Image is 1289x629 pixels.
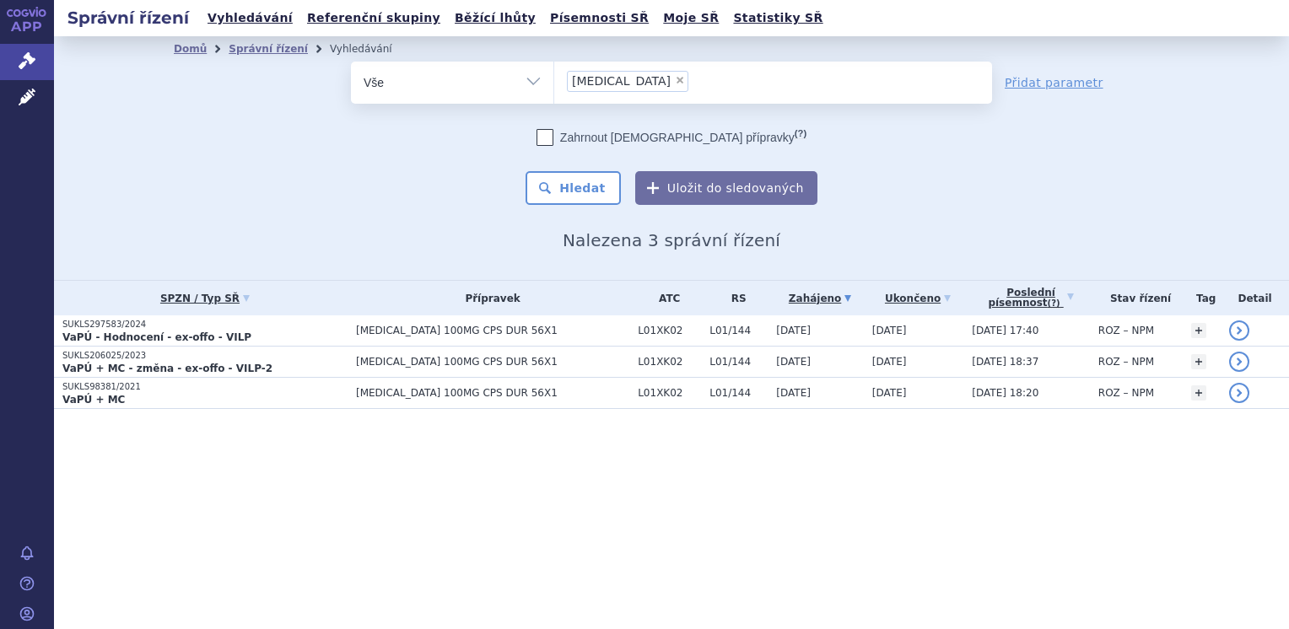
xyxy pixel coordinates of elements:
[229,43,308,55] a: Správní řízení
[776,325,811,336] span: [DATE]
[1098,325,1154,336] span: ROZ – NPM
[1090,281,1184,315] th: Stav řízení
[450,7,541,30] a: Běžící lhůty
[872,287,964,310] a: Ukončeno
[701,281,768,315] th: RS
[526,171,621,205] button: Hledat
[675,75,685,85] span: ×
[62,350,348,362] p: SUKLS206025/2023
[776,387,811,399] span: [DATE]
[1098,387,1154,399] span: ROZ – NPM
[202,7,298,30] a: Vyhledávání
[174,43,207,55] a: Domů
[709,356,768,368] span: L01/144
[62,381,348,393] p: SUKLS98381/2021
[972,281,1089,315] a: Poslednípísemnost(?)
[62,287,348,310] a: SPZN / Typ SŘ
[1229,352,1249,372] a: detail
[776,356,811,368] span: [DATE]
[1221,281,1289,315] th: Detail
[537,129,806,146] label: Zahrnout [DEMOGRAPHIC_DATA] přípravky
[1005,74,1103,91] a: Přidat parametr
[356,325,629,336] span: [MEDICAL_DATA] 100MG CPS DUR 56X1
[1191,354,1206,369] a: +
[635,171,817,205] button: Uložit do sledovaných
[693,70,703,91] input: [MEDICAL_DATA]
[545,7,654,30] a: Písemnosti SŘ
[1191,385,1206,401] a: +
[62,319,348,331] p: SUKLS297583/2024
[62,363,272,374] strong: VaPÚ + MC - změna - ex-offo - VILP-2
[1183,281,1221,315] th: Tag
[62,331,251,343] strong: VaPÚ - Hodnocení - ex-offo - VILP
[872,325,907,336] span: [DATE]
[302,7,445,30] a: Referenční skupiny
[572,75,671,87] span: [MEDICAL_DATA]
[629,281,701,315] th: ATC
[776,287,863,310] a: Zahájeno
[728,7,828,30] a: Statistiky SŘ
[348,281,629,315] th: Přípravek
[1098,356,1154,368] span: ROZ – NPM
[872,387,907,399] span: [DATE]
[638,387,701,399] span: L01XK02
[709,325,768,336] span: L01/144
[638,356,701,368] span: L01XK02
[658,7,724,30] a: Moje SŘ
[972,325,1038,336] span: [DATE] 17:40
[1229,383,1249,403] a: detail
[1191,323,1206,338] a: +
[563,230,780,250] span: Nalezena 3 správní řízení
[1048,298,1060,309] abbr: (?)
[638,325,701,336] span: L01XK02
[709,387,768,399] span: L01/144
[795,128,806,139] abbr: (?)
[872,356,907,368] span: [DATE]
[972,356,1038,368] span: [DATE] 18:37
[972,387,1038,399] span: [DATE] 18:20
[356,387,629,399] span: [MEDICAL_DATA] 100MG CPS DUR 56X1
[356,356,629,368] span: [MEDICAL_DATA] 100MG CPS DUR 56X1
[330,36,414,62] li: Vyhledávání
[54,6,202,30] h2: Správní řízení
[62,394,125,406] strong: VaPÚ + MC
[1229,320,1249,341] a: detail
